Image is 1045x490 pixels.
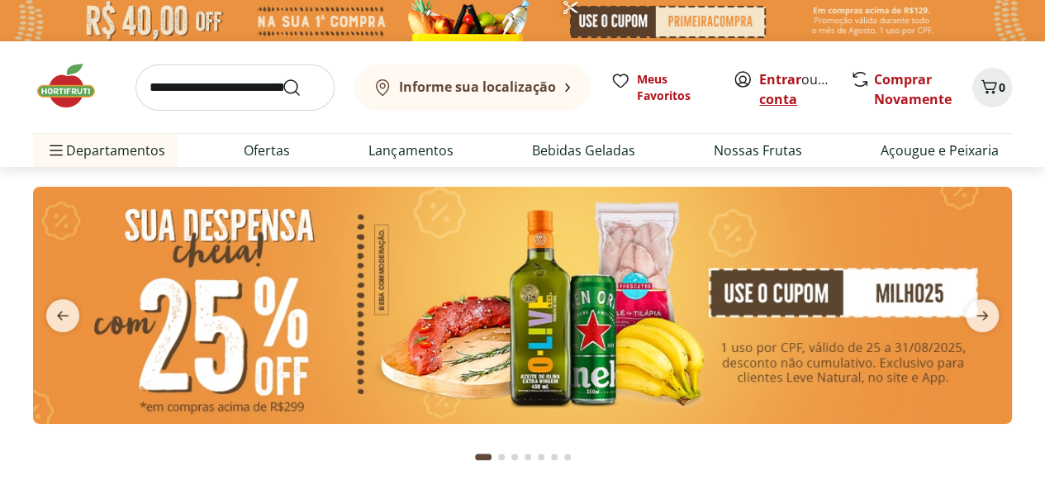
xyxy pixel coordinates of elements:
a: Comprar Novamente [874,70,952,108]
img: Hortifruti [33,61,116,111]
a: Ofertas [244,140,290,160]
b: Informe sua localização [399,78,556,96]
a: Açougue e Peixaria [881,140,999,160]
button: Go to page 5 from fs-carousel [534,437,548,477]
a: Bebidas Geladas [532,140,635,160]
button: Current page from fs-carousel [472,437,495,477]
span: Meus Favoritos [637,71,713,104]
span: 0 [999,79,1005,95]
button: Informe sua localização [354,64,591,111]
a: Meus Favoritos [610,71,713,104]
a: Criar conta [759,70,850,108]
button: Go to page 2 from fs-carousel [495,437,508,477]
a: Nossas Frutas [714,140,802,160]
span: ou [759,69,833,109]
a: Lançamentos [368,140,453,160]
button: Go to page 7 from fs-carousel [561,437,574,477]
img: cupom [33,187,1012,424]
button: Menu [46,131,66,170]
button: previous [33,299,93,332]
input: search [135,64,335,111]
span: Departamentos [46,131,165,170]
button: Go to page 4 from fs-carousel [521,437,534,477]
button: Carrinho [972,68,1012,107]
a: Entrar [759,70,801,88]
button: Go to page 6 from fs-carousel [548,437,561,477]
button: next [952,299,1012,332]
button: Go to page 3 from fs-carousel [508,437,521,477]
button: Submit Search [282,78,321,98]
